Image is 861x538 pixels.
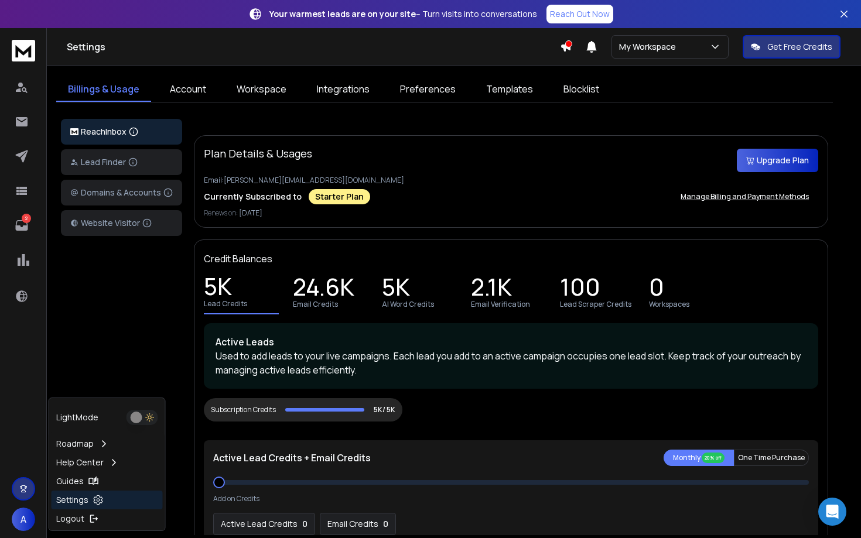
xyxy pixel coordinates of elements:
p: Used to add leads to your live campaigns. Each lead you add to an active campaign occupies one le... [216,349,807,377]
a: Settings [52,491,163,509]
p: Guides [56,475,84,487]
button: One Time Purchase [734,450,809,466]
button: Get Free Credits [743,35,840,59]
p: Help Center [56,457,104,468]
p: 24.6K [293,281,354,297]
p: 5K/ 5K [374,405,395,414]
p: 5K [382,281,410,297]
button: Manage Billing and Payment Methods [671,185,818,208]
a: Help Center [52,453,163,472]
button: Upgrade Plan [737,149,818,172]
a: Account [158,77,218,102]
a: Preferences [388,77,467,102]
p: Get Free Credits [767,41,832,53]
p: Add on Credits [213,494,259,503]
a: 2 [10,214,33,237]
p: Credit Balances [204,252,272,266]
p: Active Lead Credits [221,518,298,530]
p: My Workspace [619,41,681,53]
p: Plan Details & Usages [204,145,312,162]
strong: Your warmest leads are on your site [269,8,416,19]
button: A [12,508,35,531]
a: Roadmap [52,434,163,453]
p: Light Mode [56,412,98,423]
p: Manage Billing and Payment Methods [681,192,809,201]
p: 0 [383,518,388,530]
div: Subscription Credits [211,405,276,414]
p: Email Credits [293,300,338,309]
a: Billings & Usage [56,77,151,102]
a: Workspace [225,77,298,102]
a: Blocklist [552,77,611,102]
p: Renews on: [204,208,818,218]
p: Currently Subscribed to [204,191,302,203]
h1: Settings [67,40,560,54]
a: Guides [52,472,163,491]
p: Active Leads [216,335,807,349]
div: Starter Plan [309,189,370,204]
p: 2 [22,214,31,223]
p: Reach Out Now [550,8,610,20]
p: AI Word Credits [382,300,434,309]
button: Website Visitor [61,210,182,236]
a: Templates [474,77,545,102]
div: 20% off [702,453,725,463]
p: Logout [56,513,84,525]
p: Email Credits [327,518,378,530]
img: logo [12,40,35,61]
a: Integrations [305,77,381,102]
p: Lead Scraper Credits [560,300,631,309]
button: ReachInbox [61,119,182,145]
span: [DATE] [239,208,262,218]
p: 5K [204,280,232,297]
p: Settings [56,494,88,506]
p: Active Lead Credits + Email Credits [213,451,371,465]
p: Email Verification [471,300,530,309]
p: Lead Credits [204,299,247,309]
p: 100 [560,281,600,297]
p: 2.1K [471,281,512,297]
a: Reach Out Now [546,5,613,23]
p: 0 [649,281,664,297]
p: – Turn visits into conversations [269,8,537,20]
p: Roadmap [56,438,94,450]
p: Email: [PERSON_NAME][EMAIL_ADDRESS][DOMAIN_NAME] [204,176,818,185]
button: Lead Finder [61,149,182,175]
p: 0 [302,518,307,530]
img: logo [70,128,78,136]
button: Domains & Accounts [61,180,182,205]
div: Open Intercom Messenger [818,498,846,526]
p: Workspaces [649,300,689,309]
button: Monthly 20% off [664,450,734,466]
